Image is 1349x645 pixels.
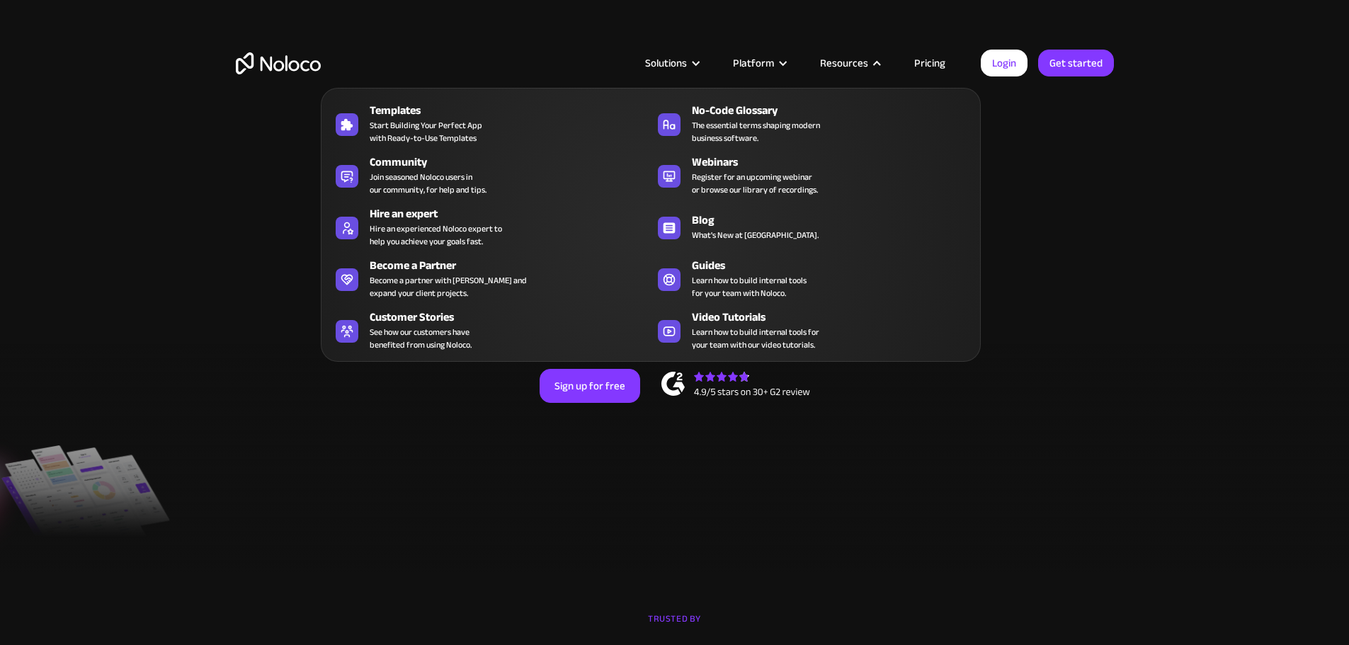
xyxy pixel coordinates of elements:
[329,99,651,147] a: TemplatesStart Building Your Perfect Appwith Ready-to-Use Templates
[370,171,486,196] span: Join seasoned Noloco users in our community, for help and tips.
[370,205,657,222] div: Hire an expert
[370,102,657,119] div: Templates
[329,151,651,199] a: CommunityJoin seasoned Noloco users inour community, for help and tips.
[236,146,1114,259] h2: Business Apps for Teams
[236,52,321,74] a: home
[692,154,979,171] div: Webinars
[897,54,963,72] a: Pricing
[370,274,527,299] div: Become a partner with [PERSON_NAME] and expand your client projects.
[692,212,979,229] div: Blog
[370,119,482,144] span: Start Building Your Perfect App with Ready-to-Use Templates
[692,171,818,196] span: Register for an upcoming webinar or browse our library of recordings.
[692,257,979,274] div: Guides
[733,54,774,72] div: Platform
[692,309,979,326] div: Video Tutorials
[651,99,973,147] a: No-Code GlossaryThe essential terms shaping modernbusiness software.
[645,54,687,72] div: Solutions
[651,306,973,354] a: Video TutorialsLearn how to build internal tools foryour team with our video tutorials.
[715,54,802,72] div: Platform
[370,154,657,171] div: Community
[820,54,868,72] div: Resources
[651,202,973,251] a: BlogWhat's New at [GEOGRAPHIC_DATA].
[802,54,897,72] div: Resources
[370,222,502,248] div: Hire an experienced Noloco expert to help you achieve your goals fast.
[651,254,973,302] a: GuidesLearn how to build internal toolsfor your team with Noloco.
[1038,50,1114,76] a: Get started
[692,274,807,299] span: Learn how to build internal tools for your team with Noloco.
[692,119,820,144] span: The essential terms shaping modern business software.
[370,326,472,351] span: See how our customers have benefited from using Noloco.
[370,257,657,274] div: Become a Partner
[329,306,651,354] a: Customer StoriesSee how our customers havebenefited from using Noloco.
[692,229,819,241] span: What's New at [GEOGRAPHIC_DATA].
[321,68,981,362] nav: Resources
[329,202,651,251] a: Hire an expertHire an experienced Noloco expert tohelp you achieve your goals fast.
[692,102,979,119] div: No-Code Glossary
[627,54,715,72] div: Solutions
[692,326,819,351] span: Learn how to build internal tools for your team with our video tutorials.
[651,151,973,199] a: WebinarsRegister for an upcoming webinaror browse our library of recordings.
[540,369,640,403] a: Sign up for free
[370,309,657,326] div: Customer Stories
[329,254,651,302] a: Become a PartnerBecome a partner with [PERSON_NAME] andexpand your client projects.
[981,50,1028,76] a: Login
